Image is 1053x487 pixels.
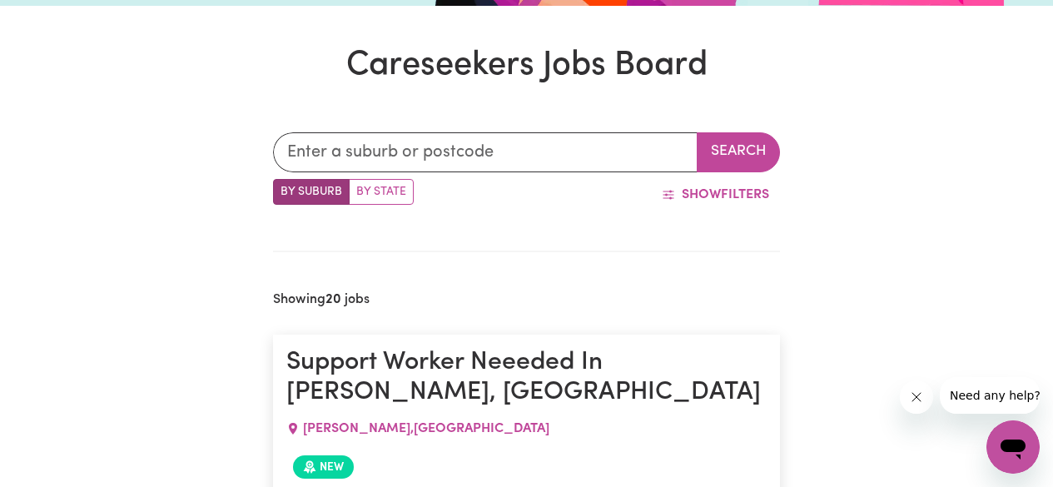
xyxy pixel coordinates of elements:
label: Search by suburb/post code [273,179,350,205]
button: Search [697,132,780,172]
b: 20 [325,293,341,306]
iframe: Button to launch messaging window [986,420,1040,474]
span: Show [682,188,721,201]
iframe: Close message [900,380,933,414]
span: [PERSON_NAME] , [GEOGRAPHIC_DATA] [303,422,549,435]
button: ShowFilters [651,179,780,211]
iframe: Message from company [940,377,1040,414]
label: Search by state [349,179,414,205]
span: Job posted within the last 30 days [293,455,354,479]
h1: Support Worker Neeeded In [PERSON_NAME], [GEOGRAPHIC_DATA] [286,348,767,409]
input: Enter a suburb or postcode [273,132,698,172]
span: Need any help? [10,12,101,25]
h2: Showing jobs [273,292,370,308]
